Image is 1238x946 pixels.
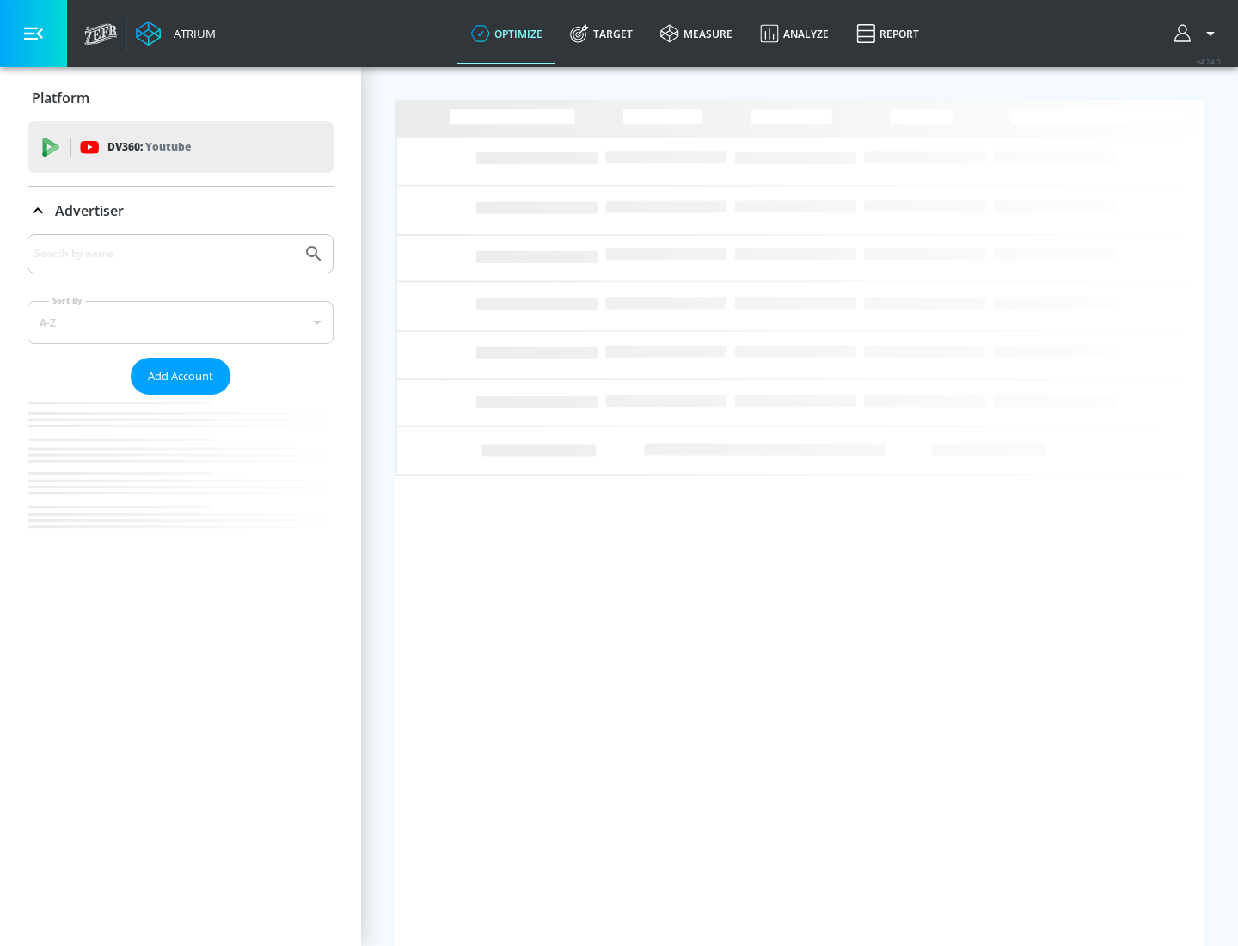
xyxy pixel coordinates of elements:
a: Analyze [746,3,843,64]
p: DV360: [107,138,191,157]
a: Atrium [136,21,216,46]
p: Platform [32,89,89,107]
div: DV360: Youtube [28,121,334,173]
span: Add Account [148,366,213,386]
nav: list of Advertiser [28,395,334,562]
p: Advertiser [55,201,124,220]
p: Youtube [145,138,191,156]
span: v 4.24.0 [1197,57,1221,66]
a: measure [647,3,746,64]
div: A-Z [28,301,334,344]
button: Add Account [131,358,230,395]
div: Advertiser [28,234,334,562]
label: Sort By [49,295,86,306]
div: Platform [28,74,334,122]
div: Advertiser [28,187,334,235]
div: Atrium [167,26,216,41]
a: optimize [457,3,556,64]
a: Target [556,3,647,64]
a: Report [843,3,933,64]
input: Search by name [34,243,295,265]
